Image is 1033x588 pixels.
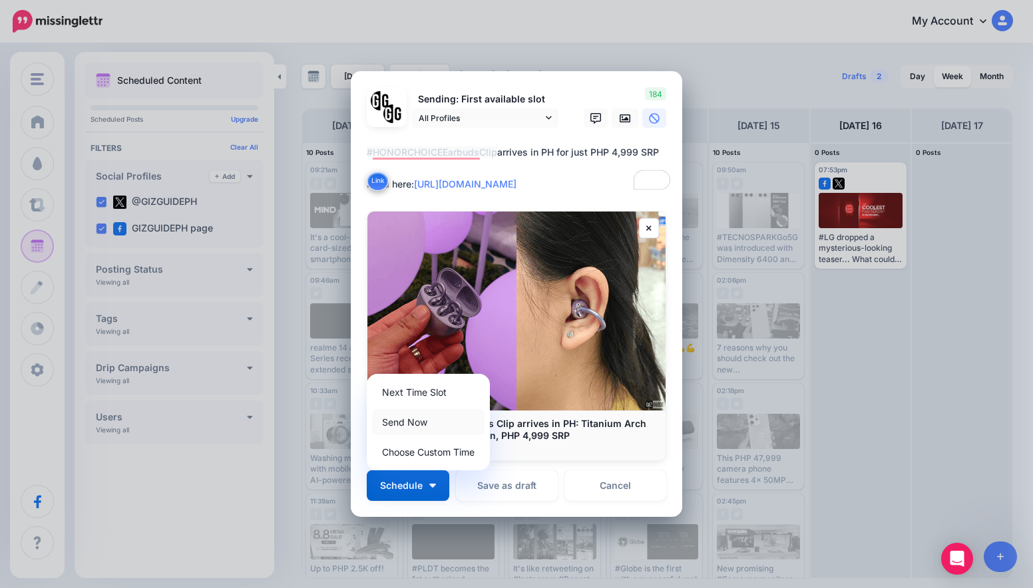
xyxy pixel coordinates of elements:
div: Schedule [367,374,490,470]
p: Sending: First available slot [412,92,558,107]
span: Schedule [380,481,423,490]
div: Open Intercom Messenger [941,543,973,575]
span: 184 [645,87,666,100]
textarea: To enrich screen reader interactions, please activate Accessibility in Grammarly extension settings [367,144,673,192]
img: 353459792_649996473822713_4483302954317148903_n-bsa138318.png [371,91,390,110]
button: Schedule [367,470,449,501]
button: Link [367,171,389,191]
p: [DOMAIN_NAME] [381,442,652,454]
span: All Profiles [419,111,542,125]
a: Next Time Slot [372,379,485,405]
b: HONOR CHOICE Earbuds Clip arrives in PH: Titanium Arch Bridge, Open Clip Design, PHP 4,999 SRP [381,418,646,441]
div: arrives in PH for just PHP 4,999 SRP Read here: [367,144,673,192]
button: Save as draft [456,470,558,501]
a: Send Now [372,409,485,435]
a: All Profiles [412,108,558,128]
a: Choose Custom Time [372,439,485,465]
img: arrow-down-white.png [429,484,436,488]
a: Cancel [564,470,666,501]
img: JT5sWCfR-79925.png [383,104,403,124]
img: HONOR CHOICE Earbuds Clip arrives in PH: Titanium Arch Bridge, Open Clip Design, PHP 4,999 SRP [367,212,666,410]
